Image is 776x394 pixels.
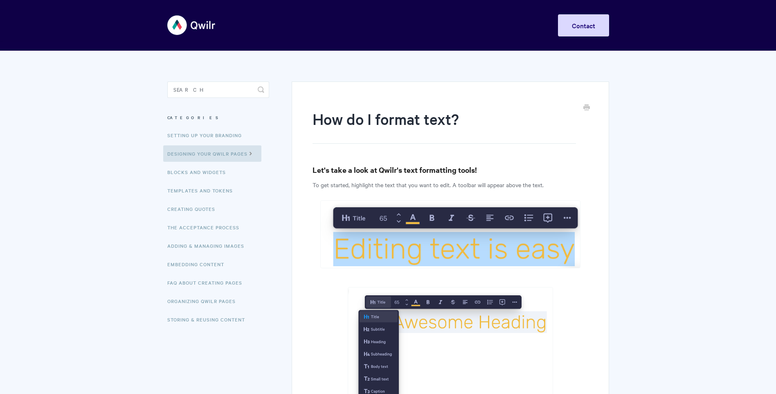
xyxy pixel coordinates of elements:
[558,14,609,36] a: Contact
[167,82,269,98] input: Search
[167,293,242,309] a: Organizing Qwilr Pages
[167,164,232,180] a: Blocks and Widgets
[313,164,588,176] h3: Let's take a look at Qwilr's text formatting tools!
[167,127,248,143] a: Setting up your Branding
[313,109,576,144] h1: How do I format text?
[167,110,269,125] h3: Categories
[167,311,251,328] a: Storing & Reusing Content
[163,145,261,162] a: Designing Your Qwilr Pages
[167,256,230,272] a: Embedding Content
[167,238,250,254] a: Adding & Managing Images
[583,104,590,113] a: Print this Article
[167,219,245,235] a: The Acceptance Process
[167,201,221,217] a: Creating Quotes
[167,274,248,291] a: FAQ About Creating Pages
[320,200,580,268] img: file-V6bKnOzqcn.png
[167,10,216,41] img: Qwilr Help Center
[167,182,239,199] a: Templates and Tokens
[313,180,588,190] p: To get started, highlight the text that you want to edit. A toolbar will appear above the text.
